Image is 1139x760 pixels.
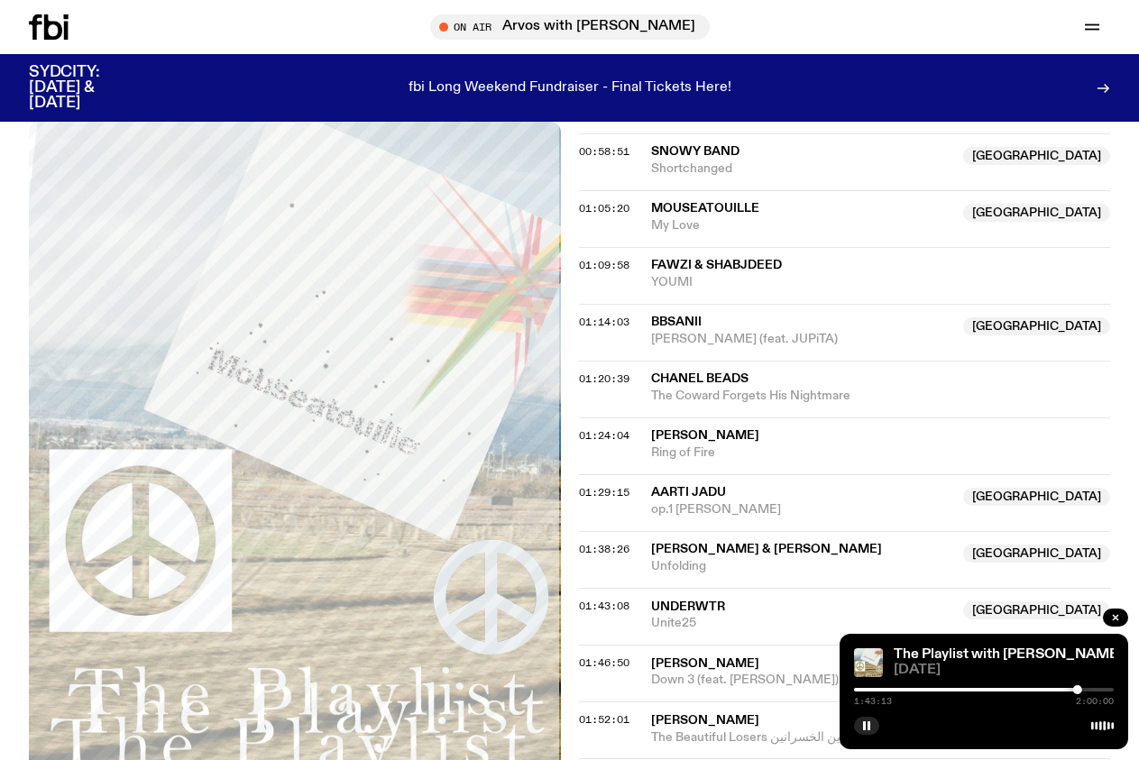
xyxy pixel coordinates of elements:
[579,599,629,613] span: 01:43:08
[651,331,953,348] span: [PERSON_NAME] (feat. JUPiTA)
[579,144,629,159] span: 00:58:51
[579,542,629,556] span: 01:38:26
[1076,697,1114,706] span: 2:00:00
[579,712,629,727] span: 01:52:01
[579,201,629,215] span: 01:05:20
[651,600,725,613] span: underwtr
[579,315,629,329] span: 01:14:03
[579,258,629,272] span: 01:09:58
[651,501,953,518] span: op.1 [PERSON_NAME]
[651,444,1111,462] span: Ring of Fire
[579,488,629,498] button: 01:29:15
[963,204,1110,222] span: [GEOGRAPHIC_DATA]
[579,601,629,611] button: 01:43:08
[651,274,1111,291] span: YOUMI
[651,543,882,555] span: [PERSON_NAME] & [PERSON_NAME]
[579,658,629,668] button: 01:46:50
[651,486,726,499] span: Aarti Jadu
[579,655,629,670] span: 01:46:50
[579,428,629,443] span: 01:24:04
[651,160,953,178] span: Shortchanged
[651,316,702,328] span: bbsanii
[579,204,629,214] button: 01:05:20
[963,317,1110,335] span: [GEOGRAPHIC_DATA]
[651,558,953,575] span: Unfolding
[963,147,1110,165] span: [GEOGRAPHIC_DATA]
[651,145,739,158] span: Snowy Band
[430,14,710,40] button: On AirArvos with [PERSON_NAME]
[579,715,629,725] button: 01:52:01
[854,697,892,706] span: 1:43:13
[579,545,629,554] button: 01:38:26
[579,147,629,157] button: 00:58:51
[409,80,731,96] p: fbi Long Weekend Fundraiser - Final Tickets Here!
[579,485,629,499] span: 01:29:15
[963,488,1110,506] span: [GEOGRAPHIC_DATA]
[963,545,1110,563] span: [GEOGRAPHIC_DATA]
[651,202,759,215] span: Mouseatouille
[651,672,1111,689] span: Down 3 (feat. [PERSON_NAME])
[29,65,144,111] h3: SYDCITY: [DATE] & [DATE]
[651,729,1111,746] span: The Beautiful Losers الحلوين الخسرانين
[579,374,629,384] button: 01:20:39
[579,431,629,441] button: 01:24:04
[651,429,759,442] span: [PERSON_NAME]
[651,372,749,385] span: Chanel Beads
[894,664,1114,677] span: [DATE]
[579,317,629,327] button: 01:14:03
[651,714,759,727] span: [PERSON_NAME]
[651,259,782,271] span: Fawzi & Shabjdeed
[651,217,953,234] span: My Love
[579,261,629,270] button: 01:09:58
[963,601,1110,619] span: [GEOGRAPHIC_DATA]
[651,615,953,632] span: Unite25
[651,388,1111,405] span: The Coward Forgets His Nightmare
[651,657,759,670] span: [PERSON_NAME]
[579,371,629,386] span: 01:20:39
